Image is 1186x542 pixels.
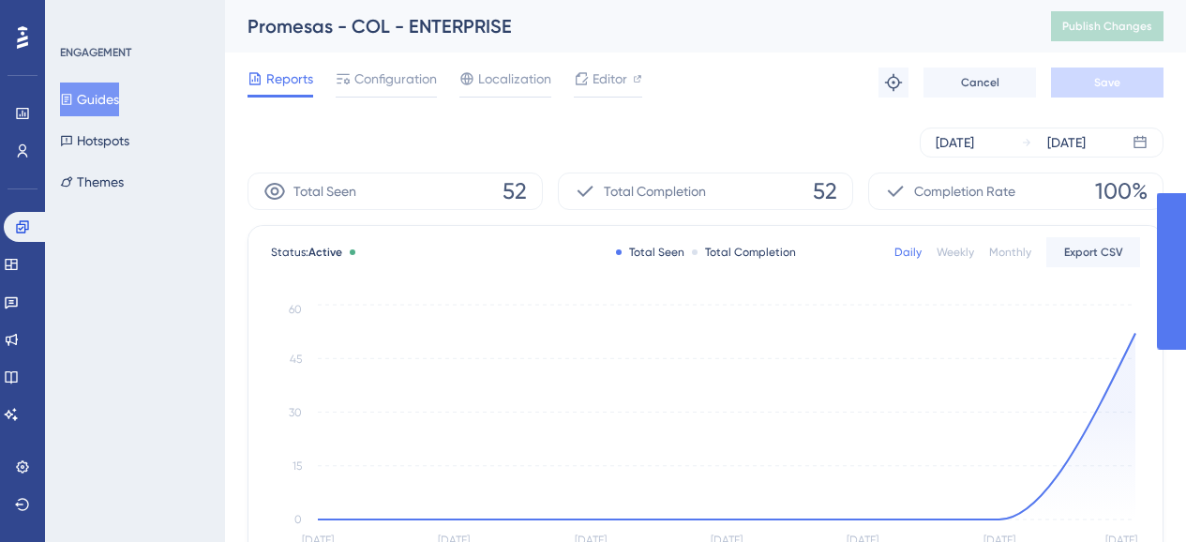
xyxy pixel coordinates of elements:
[289,303,302,316] tspan: 60
[616,245,684,260] div: Total Seen
[60,83,119,116] button: Guides
[503,176,527,206] span: 52
[914,180,1015,203] span: Completion Rate
[1095,176,1148,206] span: 100%
[989,245,1031,260] div: Monthly
[478,68,551,90] span: Localization
[1051,11,1163,41] button: Publish Changes
[289,406,302,419] tspan: 30
[60,165,124,199] button: Themes
[266,68,313,90] span: Reports
[1047,131,1086,154] div: [DATE]
[1107,468,1163,524] iframe: UserGuiding AI Assistant Launcher
[60,124,129,158] button: Hotspots
[271,245,342,260] span: Status:
[60,45,131,60] div: ENGAGEMENT
[1064,245,1123,260] span: Export CSV
[294,513,302,526] tspan: 0
[248,13,1004,39] div: Promesas - COL - ENTERPRISE
[604,180,706,203] span: Total Completion
[1051,68,1163,98] button: Save
[290,353,302,366] tspan: 45
[937,245,974,260] div: Weekly
[961,75,999,90] span: Cancel
[1062,19,1152,34] span: Publish Changes
[354,68,437,90] span: Configuration
[692,245,796,260] div: Total Completion
[1094,75,1120,90] span: Save
[936,131,974,154] div: [DATE]
[813,176,837,206] span: 52
[308,246,342,259] span: Active
[593,68,627,90] span: Editor
[923,68,1036,98] button: Cancel
[293,459,302,473] tspan: 15
[293,180,356,203] span: Total Seen
[894,245,922,260] div: Daily
[1046,237,1140,267] button: Export CSV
